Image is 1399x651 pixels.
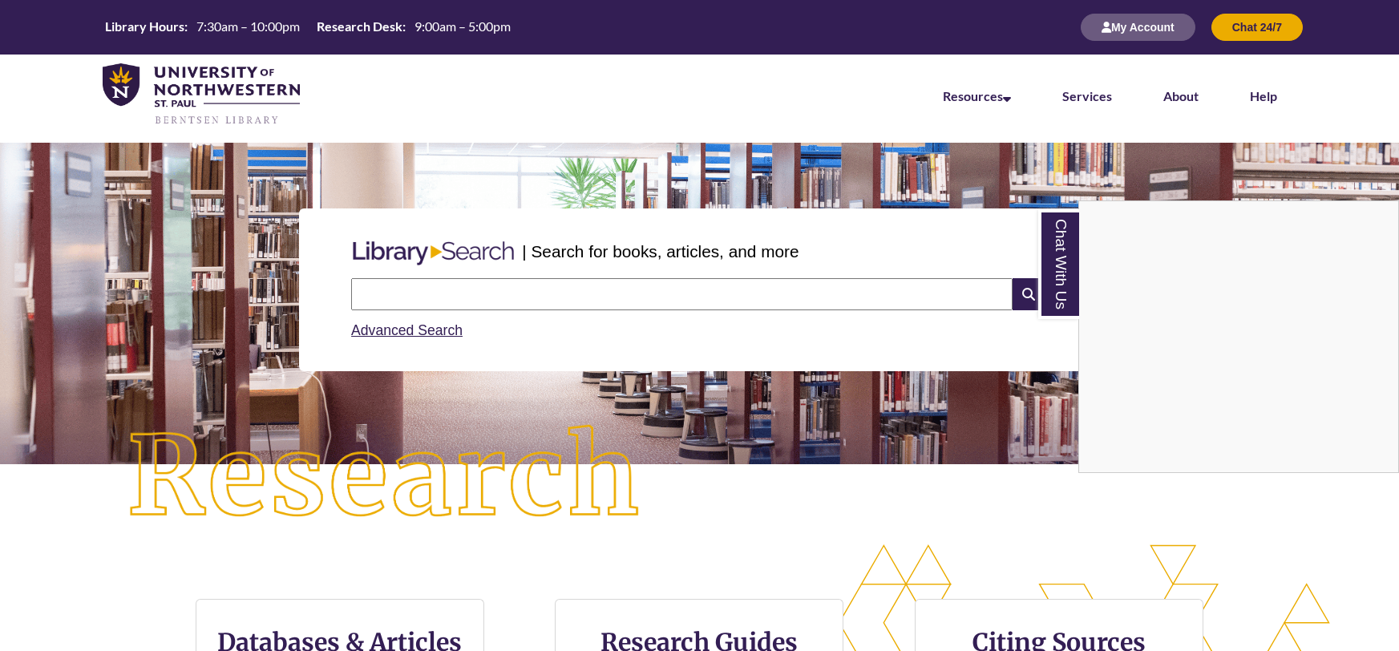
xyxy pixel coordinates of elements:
div: Chat With Us [1078,200,1399,473]
a: Help [1250,88,1277,103]
a: Services [1062,88,1112,103]
img: UNWSP Library Logo [103,63,300,126]
iframe: Chat Widget [1079,201,1398,472]
a: About [1163,88,1199,103]
a: Chat With Us [1038,209,1079,319]
a: Resources [943,88,1011,103]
